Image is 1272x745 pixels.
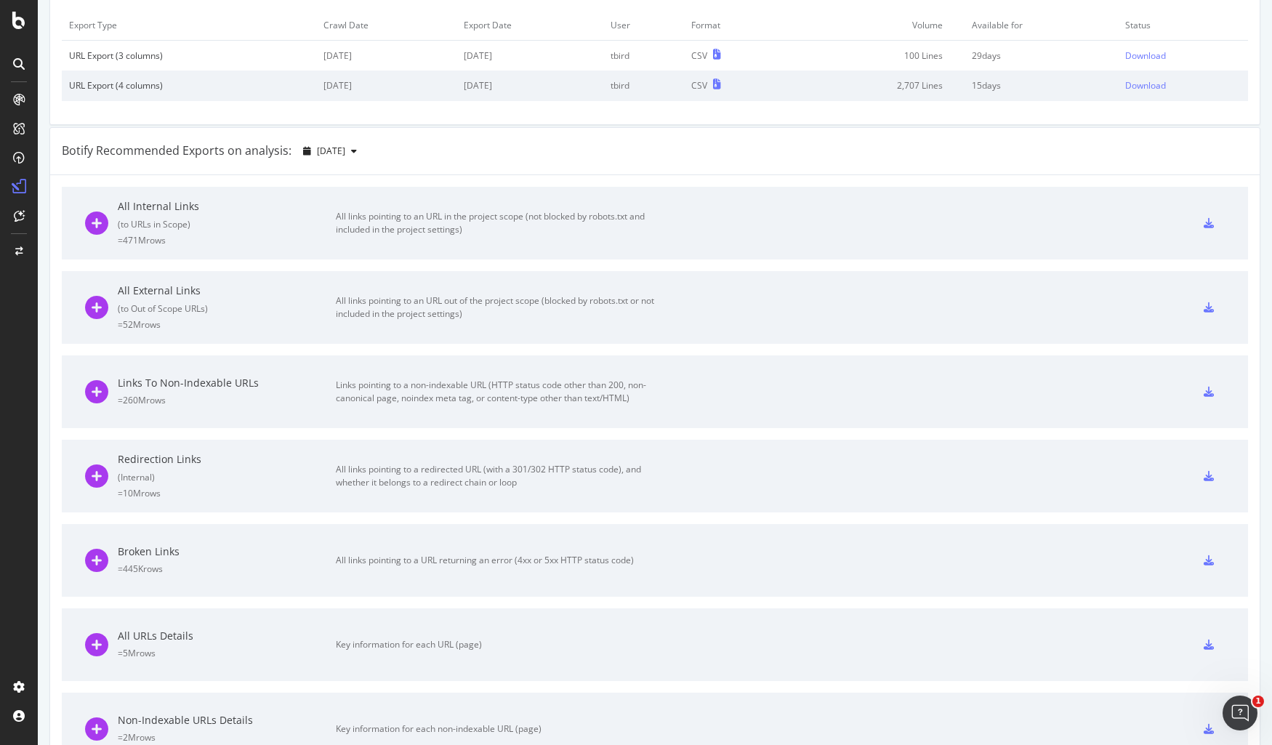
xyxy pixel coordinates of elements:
td: Format [684,10,788,41]
div: = 5M rows [118,647,336,659]
div: Botify Recommended Exports on analysis: [62,142,291,159]
div: csv-export [1204,387,1214,397]
td: [DATE] [456,41,603,71]
div: All links pointing to an URL out of the project scope (blocked by robots.txt or not included in t... [336,294,663,321]
td: [DATE] [316,41,456,71]
a: Download [1125,49,1241,62]
div: csv-export [1204,555,1214,565]
div: csv-export [1204,724,1214,734]
span: 1 [1252,696,1264,707]
div: csv-export [1204,471,1214,481]
button: [DATE] [297,140,363,163]
td: 29 days [965,41,1119,71]
div: CSV [691,49,707,62]
div: Non-Indexable URLs Details [118,713,336,728]
div: Download [1125,49,1166,62]
td: Volume [788,10,964,41]
div: Key information for each non-indexable URL (page) [336,722,663,736]
td: 15 days [965,71,1119,100]
td: tbird [603,71,684,100]
div: Key information for each URL (page) [336,638,663,651]
div: CSV [691,79,707,92]
div: All Internal Links [118,199,336,214]
div: = 2M rows [118,731,336,744]
td: Crawl Date [316,10,456,41]
td: User [603,10,684,41]
div: Redirection Links [118,452,336,467]
td: 100 Lines [788,41,964,71]
div: Download [1125,79,1166,92]
div: ( to Out of Scope URLs ) [118,302,336,315]
div: ( Internal ) [118,471,336,483]
div: URL Export (3 columns) [69,49,309,62]
div: All links pointing to a URL returning an error (4xx or 5xx HTTP status code) [336,554,663,567]
td: Export Type [62,10,316,41]
div: Links pointing to a non-indexable URL (HTTP status code other than 200, non-canonical page, noind... [336,379,663,405]
div: URL Export (4 columns) [69,79,309,92]
td: [DATE] [456,71,603,100]
div: csv-export [1204,302,1214,313]
div: csv-export [1204,640,1214,650]
iframe: Intercom live chat [1223,696,1257,730]
div: = 52M rows [118,318,336,331]
div: = 445K rows [118,563,336,575]
div: All URLs Details [118,629,336,643]
td: Status [1118,10,1248,41]
div: = 260M rows [118,394,336,406]
td: Available for [965,10,1119,41]
div: Broken Links [118,544,336,559]
div: = 471M rows [118,234,336,246]
td: [DATE] [316,71,456,100]
div: All links pointing to an URL in the project scope (not blocked by robots.txt and included in the ... [336,210,663,236]
div: ( to URLs in Scope ) [118,218,336,230]
td: Export Date [456,10,603,41]
span: 2025 Sep. 10th [317,145,345,157]
a: Download [1125,79,1241,92]
td: 2,707 Lines [788,71,964,100]
div: All External Links [118,283,336,298]
div: csv-export [1204,218,1214,228]
div: = 10M rows [118,487,336,499]
div: Links To Non-Indexable URLs [118,376,336,390]
div: All links pointing to a redirected URL (with a 301/302 HTTP status code), and whether it belongs ... [336,463,663,489]
td: tbird [603,41,684,71]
